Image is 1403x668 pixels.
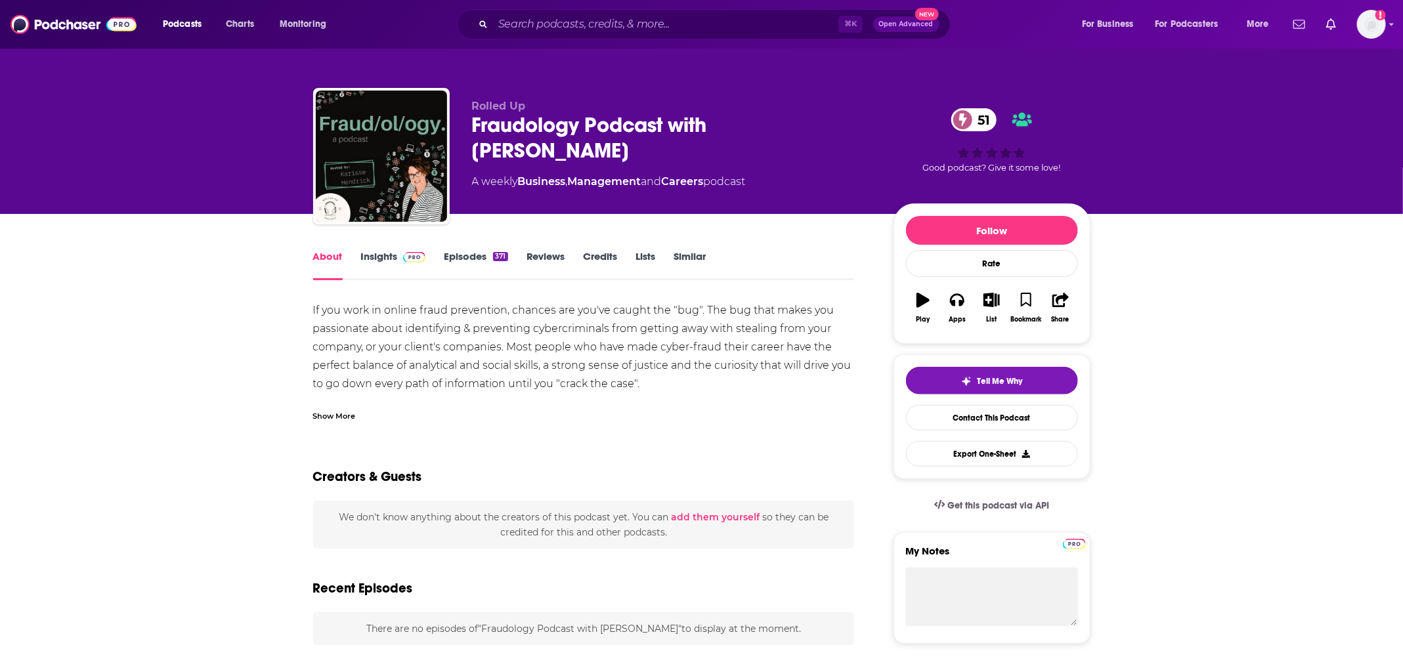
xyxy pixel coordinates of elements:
[662,175,704,188] a: Careers
[838,16,863,33] span: ⌘ K
[313,301,855,595] div: If you work in online fraud prevention, chances are you've caught the "bug". The bug that makes y...
[313,250,343,280] a: About
[671,512,760,522] button: add them yourself
[974,284,1008,331] button: List
[1288,13,1310,35] a: Show notifications dropdown
[583,250,617,280] a: Credits
[987,316,997,324] div: List
[879,21,934,28] span: Open Advanced
[280,15,326,33] span: Monitoring
[674,250,706,280] a: Similar
[568,175,641,188] a: Management
[1010,316,1041,324] div: Bookmark
[1063,539,1086,549] img: Podchaser Pro
[527,250,565,280] a: Reviews
[916,316,930,324] div: Play
[270,14,343,35] button: open menu
[1375,10,1386,20] svg: Add a profile image
[924,490,1060,522] a: Get this podcast via API
[1082,15,1134,33] span: For Business
[906,441,1078,467] button: Export One-Sheet
[11,12,137,37] img: Podchaser - Follow, Share and Rate Podcasts
[444,250,507,280] a: Episodes371
[366,623,801,635] span: There are no episodes of "Fraudology Podcast with [PERSON_NAME]" to display at the moment.
[923,163,1061,173] span: Good podcast? Give it some love!
[873,16,939,32] button: Open AdvancedNew
[906,250,1078,277] div: Rate
[641,175,662,188] span: and
[154,14,219,35] button: open menu
[518,175,566,188] a: Business
[1357,10,1386,39] span: Logged in as ehladik
[1043,284,1077,331] button: Share
[316,91,447,222] img: Fraudology Podcast with Karisse Hendrick
[906,367,1078,394] button: tell me why sparkleTell Me Why
[949,316,966,324] div: Apps
[1155,15,1219,33] span: For Podcasters
[469,9,963,39] div: Search podcasts, credits, & more...
[940,284,974,331] button: Apps
[1147,14,1238,35] button: open menu
[964,108,997,131] span: 51
[361,250,426,280] a: InsightsPodchaser Pro
[493,252,507,261] div: 371
[217,14,262,35] a: Charts
[1247,15,1269,33] span: More
[313,580,413,596] h2: Recent Episodes
[1052,316,1069,324] div: Share
[226,15,254,33] span: Charts
[906,284,940,331] button: Play
[1321,13,1341,35] a: Show notifications dropdown
[906,545,1078,568] label: My Notes
[493,14,838,35] input: Search podcasts, credits, & more...
[961,376,972,386] img: tell me why sparkle
[915,8,939,20] span: New
[977,376,1022,386] span: Tell Me Why
[1063,537,1086,549] a: Pro website
[1357,10,1386,39] img: User Profile
[1009,284,1043,331] button: Bookmark
[472,174,746,190] div: A weekly podcast
[163,15,202,33] span: Podcasts
[403,252,426,262] img: Podchaser Pro
[894,100,1090,181] div: 51Good podcast? Give it some love!
[906,216,1078,245] button: Follow
[636,250,655,280] a: Lists
[472,100,526,112] span: Rolled Up
[313,469,422,485] h2: Creators & Guests
[947,500,1049,511] span: Get this podcast via API
[566,175,568,188] span: ,
[339,511,829,537] span: We don't know anything about the creators of this podcast yet . You can so they can be credited f...
[1073,14,1150,35] button: open menu
[906,405,1078,430] a: Contact This Podcast
[1357,10,1386,39] button: Show profile menu
[1238,14,1285,35] button: open menu
[951,108,997,131] a: 51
